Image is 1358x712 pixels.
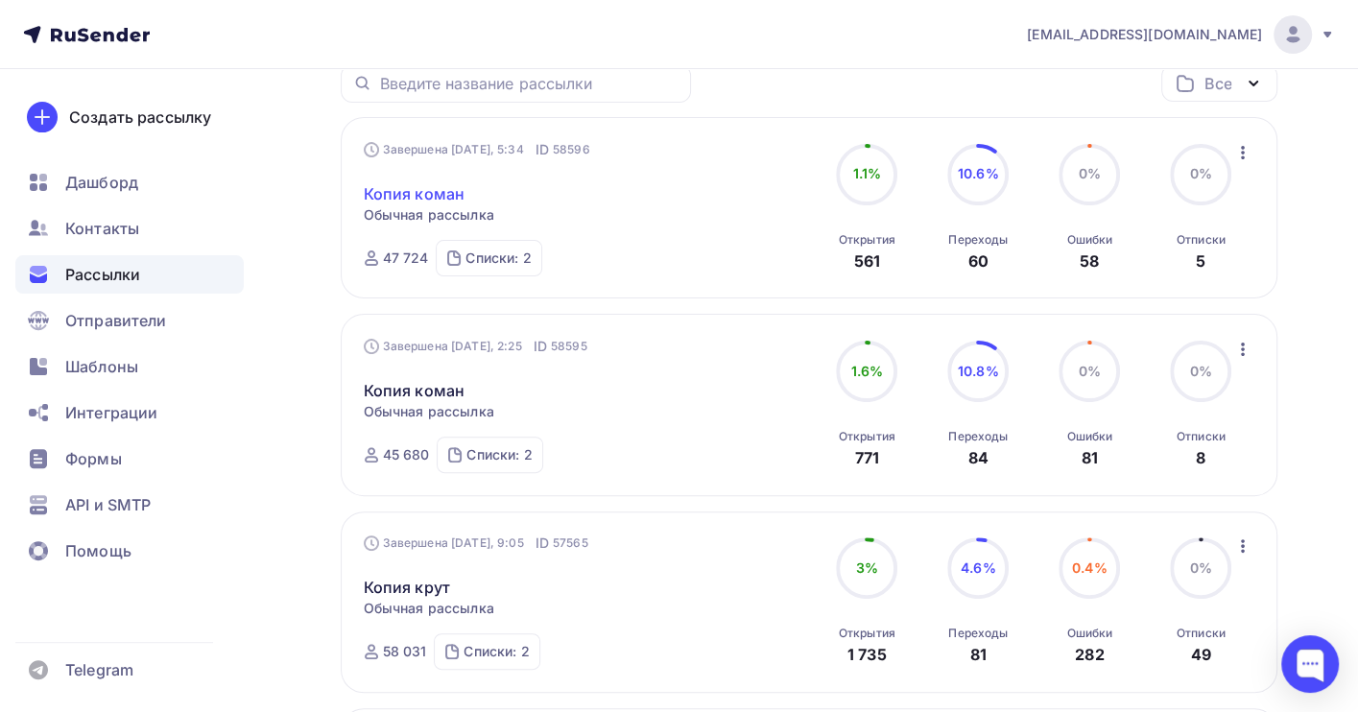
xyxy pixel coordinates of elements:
div: Отписки [1177,232,1226,248]
div: 49 [1191,643,1211,666]
span: Обычная рассылка [364,599,494,618]
a: [EMAIL_ADDRESS][DOMAIN_NAME] [1027,15,1335,54]
div: 282 [1075,643,1104,666]
span: 1.1% [852,165,881,181]
span: Отправители [65,309,167,332]
span: Обычная рассылка [364,205,494,225]
div: Переходы [948,429,1008,444]
span: Помощь [65,539,131,562]
span: Рассылки [65,263,140,286]
div: 84 [968,446,989,469]
span: 1.6% [850,363,883,379]
div: 81 [970,643,987,666]
span: 57565 [553,534,588,553]
div: 771 [855,446,879,469]
div: Завершена [DATE], 5:34 [364,140,590,159]
span: Telegram [65,658,133,681]
span: Контакты [65,217,139,240]
a: Отправители [15,301,244,340]
span: 10.6% [958,165,999,181]
div: 8 [1196,446,1205,469]
span: Дашборд [65,171,138,194]
span: 0% [1079,165,1101,181]
div: 5 [1196,249,1205,273]
span: Формы [65,447,122,470]
div: Ошибки [1066,626,1112,641]
span: 10.8% [958,363,999,379]
span: 0% [1190,363,1212,379]
div: 1 735 [847,643,887,666]
div: Переходы [948,232,1008,248]
span: 58595 [551,337,587,356]
span: 0% [1079,363,1101,379]
a: Копия крут [364,576,450,599]
span: Шаблоны [65,355,138,378]
span: Обычная рассылка [364,402,494,421]
div: 58 [1080,249,1099,273]
span: ID [536,140,549,159]
div: Отписки [1177,626,1226,641]
div: 45 680 [383,445,430,464]
div: 60 [968,249,989,273]
button: Все [1161,64,1277,102]
span: 4.6% [961,559,996,576]
div: Списки: 2 [465,249,531,268]
span: 0.4% [1072,559,1108,576]
input: Введите название рассылки [380,73,679,94]
a: Копия коман [364,379,465,402]
span: 0% [1190,165,1212,181]
div: Списки: 2 [464,642,529,661]
div: Переходы [948,626,1008,641]
a: Формы [15,439,244,478]
div: Ошибки [1066,232,1112,248]
div: Все [1204,72,1231,95]
div: Отписки [1177,429,1226,444]
div: Открытия [839,429,895,444]
div: Открытия [839,232,895,248]
div: 47 724 [383,249,429,268]
span: ID [536,534,549,553]
span: 0% [1190,559,1212,576]
a: Контакты [15,209,244,248]
div: 561 [854,249,880,273]
span: 3% [856,559,878,576]
div: Открытия [839,626,895,641]
div: Списки: 2 [466,445,532,464]
div: Создать рассылку [69,106,211,129]
span: [EMAIL_ADDRESS][DOMAIN_NAME] [1027,25,1262,44]
a: Дашборд [15,163,244,202]
span: API и SMTP [65,493,151,516]
div: Ошибки [1066,429,1112,444]
div: Завершена [DATE], 2:25 [364,337,587,356]
span: ID [534,337,547,356]
div: 81 [1082,446,1098,469]
a: Копия коман [364,182,465,205]
div: Завершена [DATE], 9:05 [364,534,588,553]
span: 58596 [553,140,590,159]
a: Рассылки [15,255,244,294]
div: 58 031 [383,642,427,661]
span: Интеграции [65,401,157,424]
a: Шаблоны [15,347,244,386]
